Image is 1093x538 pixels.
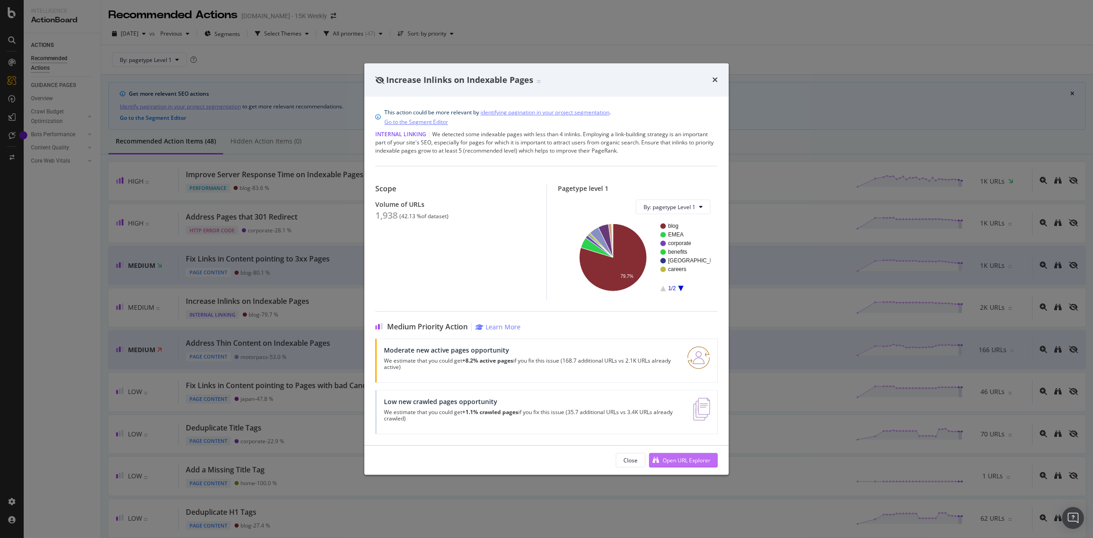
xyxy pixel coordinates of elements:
text: blog [668,223,679,230]
text: 79.7% [620,274,633,279]
img: Equal [537,80,541,83]
p: We estimate that you could get if you fix this issue (168.7 additional URLs vs 2.1K URLs already ... [384,358,676,370]
div: Pagetype level 1 [558,184,718,192]
a: Go to the Segment Editor [384,117,448,127]
p: We estimate that you could get if you fix this issue (35.7 additional URLs vs 3.4K URLs already c... [384,409,682,422]
div: info banner [375,108,718,127]
div: 1,938 [375,210,398,221]
svg: A chart. [565,221,710,293]
img: RO06QsNG.png [687,346,710,369]
div: This action could be more relevant by . [384,108,611,127]
div: eye-slash [375,77,384,84]
span: | [428,130,431,138]
span: Increase Inlinks on Indexable Pages [386,74,533,85]
div: Moderate new active pages opportunity [384,346,676,354]
span: Internal Linking [375,130,426,138]
a: identifying pagination in your project segmentation [480,108,609,117]
div: Scope [375,184,536,193]
div: Close [623,456,638,464]
div: ( 42.13 % of dataset ) [399,213,449,220]
button: Close [616,453,645,467]
strong: +8.2% active pages [462,357,513,364]
img: e5DMFwAAAABJRU5ErkJggg== [693,398,710,420]
div: Low new crawled pages opportunity [384,398,682,405]
div: modal [364,63,729,475]
div: We detected some indexable pages with less than 4 inlinks. Employing a link-building strategy is ... [375,130,718,155]
strong: +1.1% crawled pages [462,408,518,416]
div: times [712,74,718,86]
text: benefits [668,249,687,256]
text: careers [668,266,686,273]
a: Learn More [475,323,521,331]
div: Open Intercom Messenger [1062,507,1084,529]
span: By: pagetype Level 1 [644,203,695,211]
text: 1/2 [668,286,676,292]
div: Volume of URLs [375,200,536,208]
span: Medium Priority Action [387,323,468,331]
text: EMEA [668,232,684,238]
div: Open URL Explorer [663,456,710,464]
button: By: pagetype Level 1 [636,200,710,214]
div: Learn More [485,323,521,331]
text: [GEOGRAPHIC_DATA] [668,258,725,264]
button: Open URL Explorer [649,453,718,467]
text: corporate [668,241,691,247]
